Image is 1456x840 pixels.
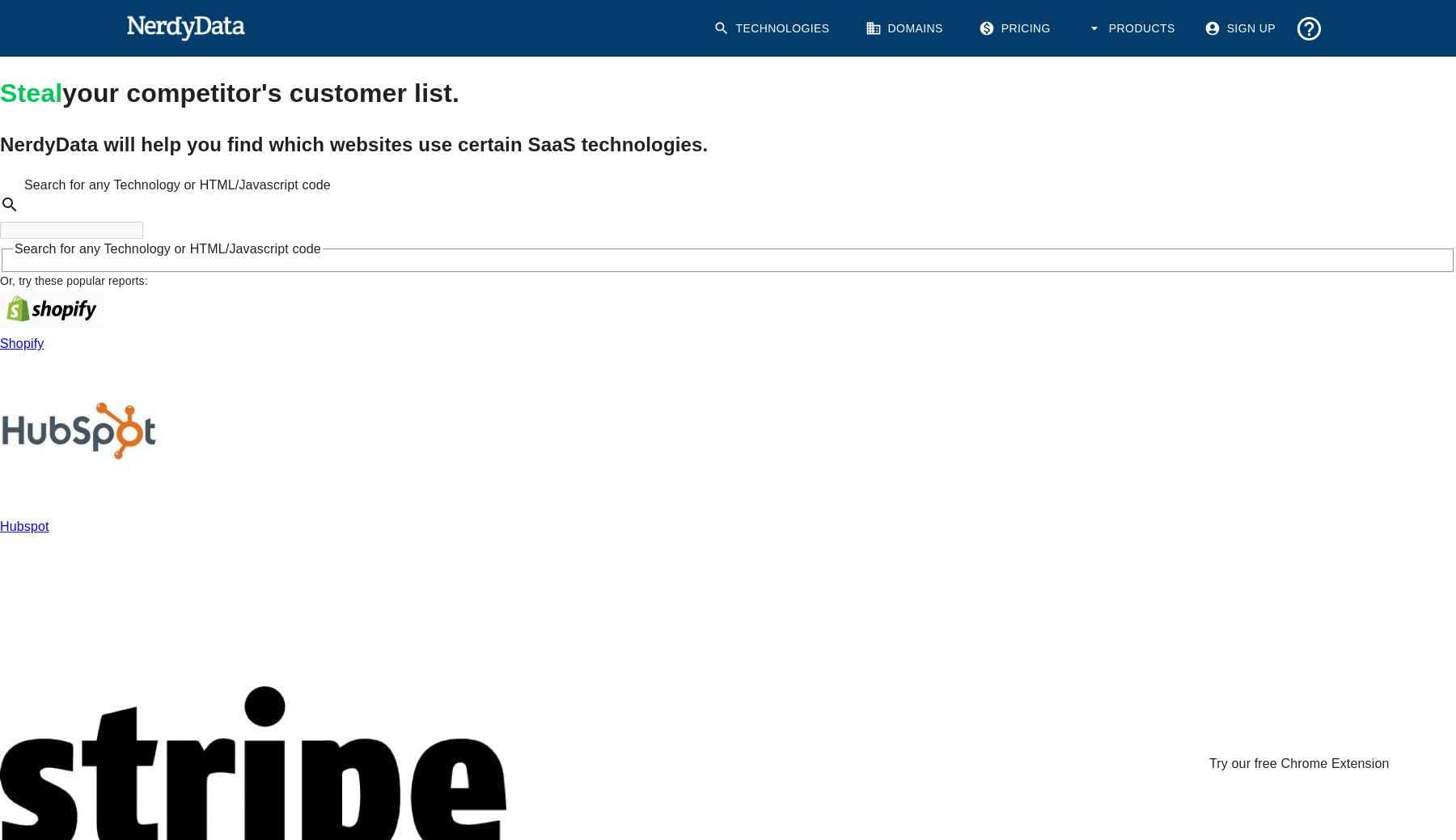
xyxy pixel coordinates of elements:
a: Pricing [969,8,1064,49]
span: Search for any Technology or HTML/Javascript code [15,242,321,256]
a: Domains [856,8,956,49]
a: Sign Up [1195,8,1289,49]
button: Support and Documentation [1289,8,1330,49]
button: Products [1077,8,1188,49]
div: Try our free Chrome Extension [1209,754,1390,774]
a: Technologies [704,8,843,49]
img: NerdyData.com [126,11,245,44]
